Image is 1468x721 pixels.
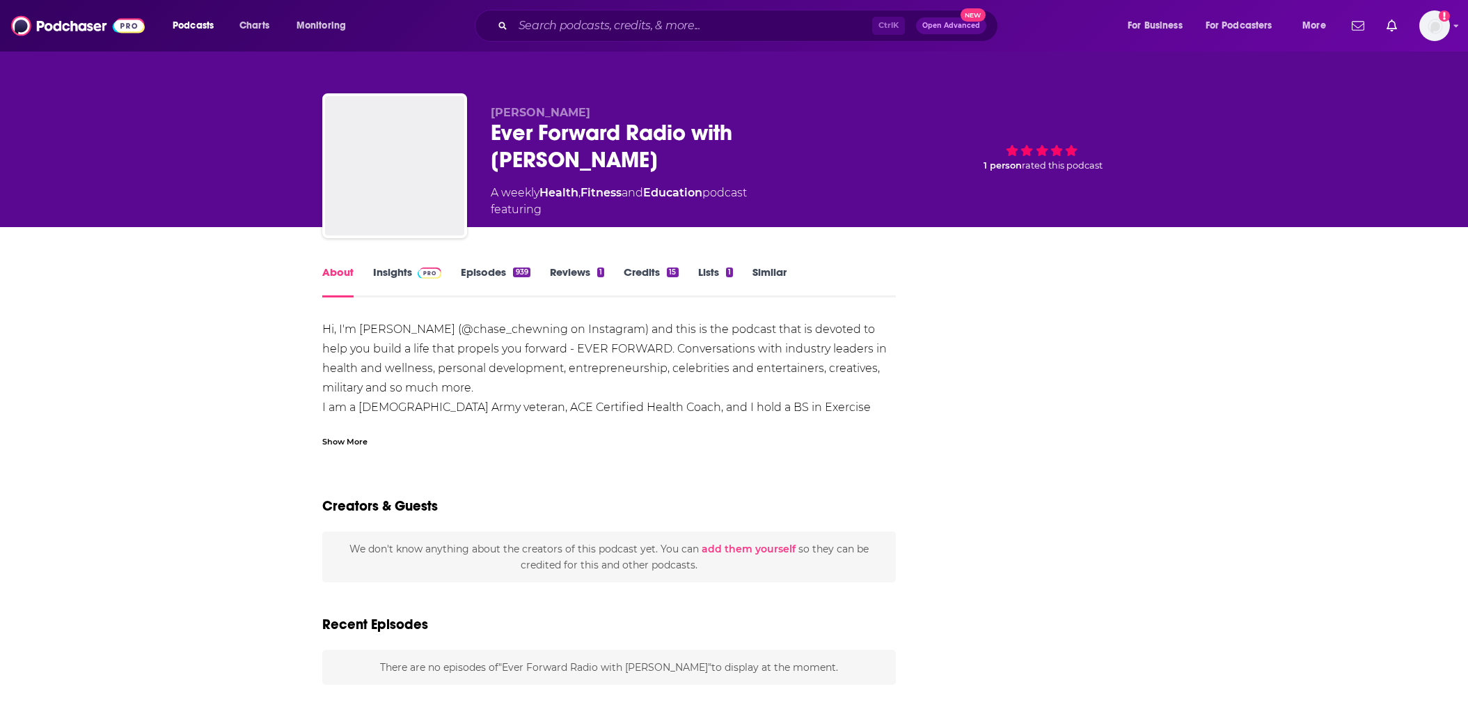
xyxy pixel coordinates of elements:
a: Fitness [581,186,622,199]
div: 1 [726,268,733,277]
span: For Business [1128,16,1183,36]
span: Charts [239,16,269,36]
button: open menu [163,15,232,37]
a: Education [643,186,702,199]
a: Show notifications dropdown [1381,14,1403,38]
span: rated this podcast [1022,160,1103,171]
button: open menu [287,15,364,37]
a: Episodes939 [461,265,530,297]
div: 1 personrated this podcast [938,106,1146,193]
a: Reviews1 [550,265,604,297]
span: 1 person [984,160,1022,171]
button: open menu [1293,15,1343,37]
span: Logged in as Ashley_Beenen [1419,10,1450,41]
a: Similar [752,265,787,297]
button: Show profile menu [1419,10,1450,41]
span: , [578,186,581,199]
img: Podchaser - Follow, Share and Rate Podcasts [11,13,145,39]
span: Podcasts [173,16,214,36]
span: Open Advanced [922,22,980,29]
button: add them yourself [702,543,796,555]
span: and [622,186,643,199]
div: 1 [597,268,604,277]
div: 939 [513,268,530,277]
img: User Profile [1419,10,1450,41]
span: featuring [491,201,747,218]
a: About [322,265,354,297]
input: Search podcasts, credits, & more... [513,15,872,37]
div: 15 [667,268,678,277]
a: Health [539,186,578,199]
span: [PERSON_NAME] [491,106,590,119]
img: Podchaser Pro [418,268,442,279]
button: open menu [1197,15,1293,37]
a: Lists1 [698,265,733,297]
button: open menu [1118,15,1200,37]
span: More [1302,16,1326,36]
span: For Podcasters [1206,16,1272,36]
svg: Add a profile image [1439,10,1450,22]
a: Charts [230,15,278,37]
h2: Recent Episodes [322,616,428,633]
span: New [961,8,986,22]
span: There are no episodes of "Ever Forward Radio with [PERSON_NAME]" to display at the moment. [380,661,838,674]
span: Monitoring [297,16,346,36]
div: Search podcasts, credits, & more... [488,10,1011,42]
p: I am a [DEMOGRAPHIC_DATA] Army veteran, ACE Certified Health Coach, and I hold a BS in Exercise S... [322,398,897,437]
div: A weekly podcast [491,185,747,218]
h2: Creators & Guests [322,497,438,515]
button: Open AdvancedNew [916,17,986,34]
p: Hi, I'm [PERSON_NAME] (@chase_chewning on Instagram) and this is the podcast that is devoted to h... [322,320,897,398]
span: Ctrl K [872,17,905,35]
span: We don't know anything about the creators of this podcast yet . You can so they can be credited f... [349,543,869,571]
a: InsightsPodchaser Pro [373,265,442,297]
a: Credits15 [624,265,678,297]
a: Show notifications dropdown [1346,14,1370,38]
